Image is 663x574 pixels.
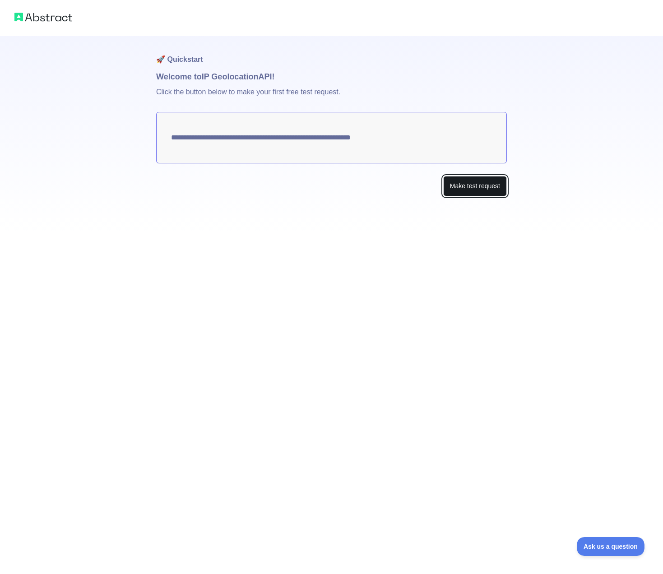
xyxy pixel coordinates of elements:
[156,36,507,70] h1: 🚀 Quickstart
[577,537,645,556] iframe: Toggle Customer Support
[156,83,507,112] p: Click the button below to make your first free test request.
[156,70,507,83] h1: Welcome to IP Geolocation API!
[443,176,507,196] button: Make test request
[14,11,72,23] img: Abstract logo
